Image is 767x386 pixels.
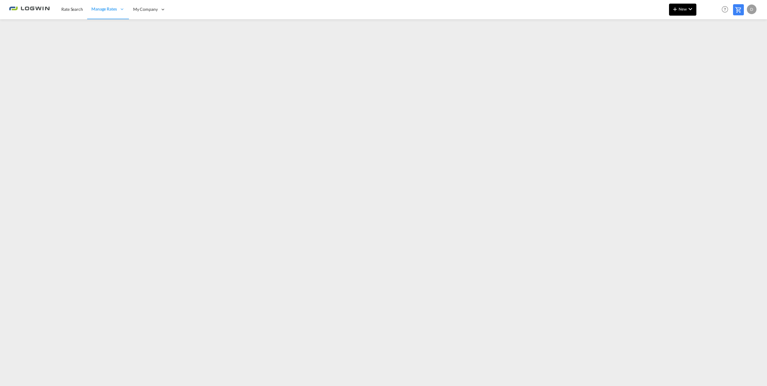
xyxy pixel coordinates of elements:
md-icon: icon-plus 400-fg [671,5,679,13]
div: D [747,5,756,14]
span: New [671,7,694,11]
span: Rate Search [61,7,83,12]
span: Help [720,4,730,14]
md-icon: icon-chevron-down [687,5,694,13]
span: My Company [133,6,158,12]
div: Help [720,4,733,15]
img: 2761ae10d95411efa20a1f5e0282d2d7.png [9,3,50,16]
span: Manage Rates [91,6,117,12]
button: icon-plus 400-fgNewicon-chevron-down [669,4,696,16]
